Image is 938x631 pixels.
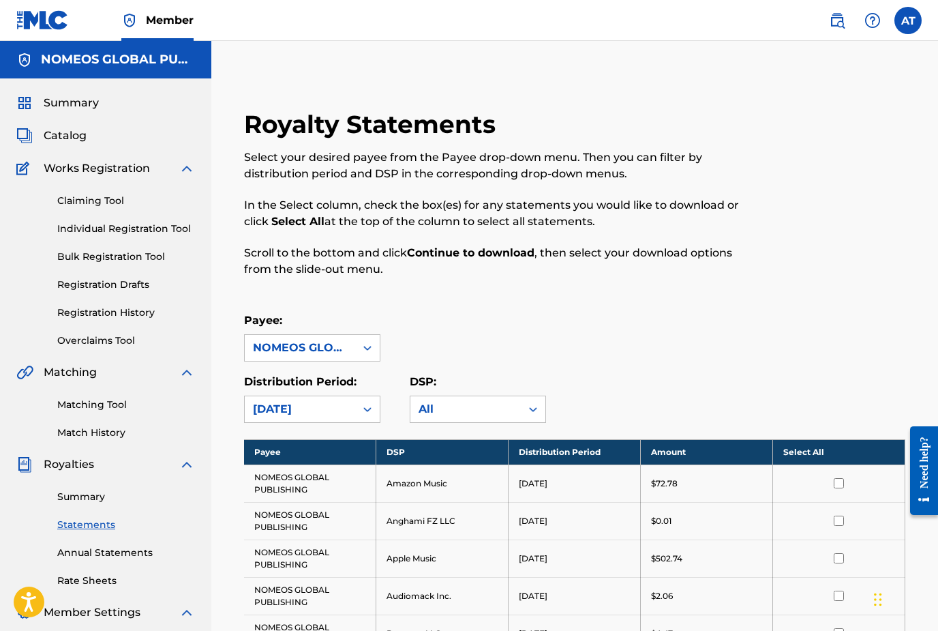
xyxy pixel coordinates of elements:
[509,577,641,615] td: [DATE]
[376,439,509,465] th: DSP
[376,502,509,540] td: Anghami FZ LLC
[16,128,87,144] a: CatalogCatalog
[870,566,938,631] div: Widget de chat
[244,439,376,465] th: Payee
[376,465,509,502] td: Amazon Music
[44,456,94,473] span: Royalties
[244,245,753,278] p: Scroll to the bottom and click , then select your download options from the slide-out menu.
[57,546,195,560] a: Annual Statements
[376,577,509,615] td: Audiomack Inc.
[146,12,194,28] span: Member
[16,456,33,473] img: Royalties
[16,95,99,111] a: SummarySummary
[419,401,513,417] div: All
[509,439,641,465] th: Distribution Period
[271,215,324,228] strong: Select All
[244,109,502,140] h2: Royalty Statements
[651,515,671,527] p: $0.01
[651,553,682,565] p: $502.74
[57,250,195,264] a: Bulk Registration Tool
[16,364,33,381] img: Matching
[179,456,195,473] img: expand
[57,490,195,504] a: Summary
[57,398,195,412] a: Matching Tool
[509,465,641,502] td: [DATE]
[16,95,33,111] img: Summary
[651,478,678,490] p: $72.78
[407,246,534,259] strong: Continue to download
[244,540,376,577] td: NOMEOS GLOBAL PUBLISHING
[823,7,851,34] a: Public Search
[57,278,195,292] a: Registration Drafts
[179,160,195,177] img: expand
[121,12,138,29] img: Top Rightsholder
[244,375,357,388] label: Distribution Period:
[864,12,881,29] img: help
[16,10,69,30] img: MLC Logo
[57,426,195,440] a: Match History
[244,465,376,502] td: NOMEOS GLOBAL PUBLISHING
[57,222,195,236] a: Individual Registration Tool
[244,502,376,540] td: NOMEOS GLOBAL PUBLISHING
[244,577,376,615] td: NOMEOS GLOBAL PUBLISHING
[16,52,33,68] img: Accounts
[651,590,673,602] p: $2.06
[509,502,641,540] td: [DATE]
[44,160,150,177] span: Works Registration
[16,604,33,621] img: Member Settings
[44,364,97,381] span: Matching
[244,314,282,327] label: Payee:
[16,160,34,177] img: Works Registration
[253,401,347,417] div: [DATE]
[44,128,87,144] span: Catalog
[16,128,33,144] img: Catalog
[376,540,509,577] td: Apple Music
[41,52,195,68] h5: NOMEOS GLOBAL PUBLISHING
[44,95,99,111] span: Summary
[410,375,436,388] label: DSP:
[57,334,195,348] a: Overclaims Tool
[179,364,195,381] img: expand
[894,7,922,34] div: User Menu
[57,574,195,588] a: Rate Sheets
[773,439,905,465] th: Select All
[244,149,753,182] p: Select your desired payee from the Payee drop-down menu. Then you can filter by distribution peri...
[870,566,938,631] iframe: Chat Widget
[509,540,641,577] td: [DATE]
[57,306,195,320] a: Registration History
[874,579,882,620] div: Glisser
[57,194,195,208] a: Claiming Tool
[57,518,195,532] a: Statements
[641,439,773,465] th: Amount
[244,197,753,230] p: In the Select column, check the box(es) for any statements you would like to download or click at...
[179,604,195,621] img: expand
[253,340,347,356] div: NOMEOS GLOBAL PUBLISHING
[829,12,845,29] img: search
[44,604,140,621] span: Member Settings
[900,415,938,527] iframe: Resource Center
[859,7,886,34] div: Help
